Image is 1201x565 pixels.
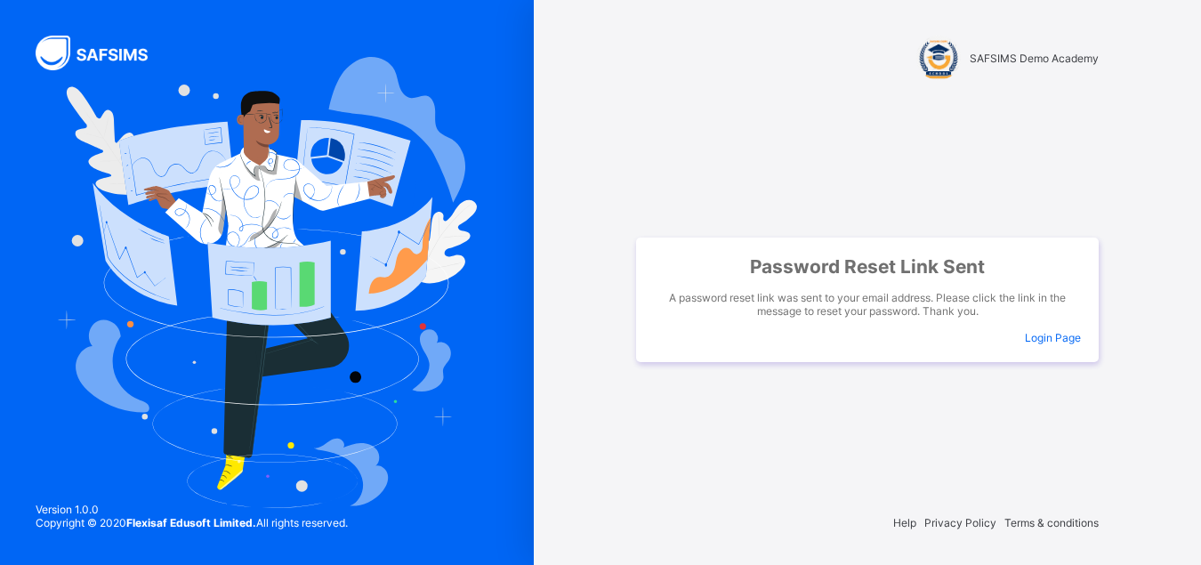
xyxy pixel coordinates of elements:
[1004,516,1099,529] span: Terms & conditions
[1025,331,1081,344] a: Login Page
[654,291,1081,318] span: A password reset link was sent to your email address. Please click the link in the message to res...
[654,255,1081,278] span: Password Reset Link Sent
[970,52,1099,65] span: SAFSIMS Demo Academy
[57,57,477,509] img: Hero Image
[36,516,348,529] span: Copyright © 2020 All rights reserved.
[893,516,916,529] span: Help
[924,516,996,529] span: Privacy Policy
[916,36,961,80] img: SAFSIMS Demo Academy
[126,516,256,529] strong: Flexisaf Edusoft Limited.
[36,503,348,516] span: Version 1.0.0
[36,36,169,70] img: SAFSIMS Logo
